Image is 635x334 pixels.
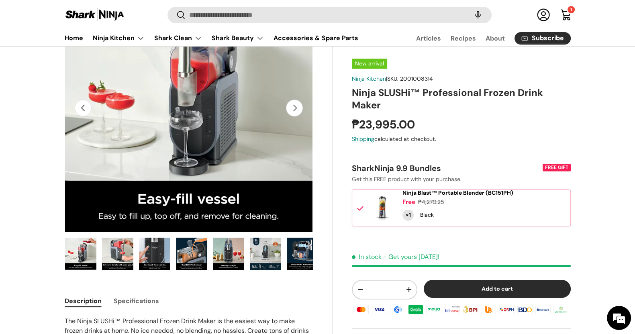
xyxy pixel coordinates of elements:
[149,30,207,46] summary: Shark Clean
[47,101,111,182] span: We're online!
[65,292,102,310] button: Description
[532,35,564,42] span: Subscribe
[397,30,571,46] nav: Secondary
[480,303,497,316] img: ubp
[387,75,398,82] span: SKU:
[386,75,433,82] span: |
[402,198,415,206] div: Free
[213,238,244,270] img: Ninja SLUSHi™ Professional Frozen Drink Maker
[42,45,135,55] div: Chat with us now
[418,198,444,206] div: ₱4,270.25
[552,303,570,316] img: landbank
[352,136,374,143] a: Shipping
[516,303,534,316] img: bdo
[402,210,414,221] div: Quantity
[534,303,552,316] img: metrobank
[65,238,96,270] img: Ninja SLUSHi™ Professional Frozen Drink Maker
[176,238,207,270] img: Ninja SLUSHi™ Professional Frozen Drink Maker
[420,211,434,219] div: Black
[383,253,439,261] p: - Get yours [DATE]!
[416,31,441,46] a: Articles
[425,303,443,316] img: maya
[465,6,491,24] speech-search-button: Search by voice
[352,59,387,69] span: New arrival
[88,30,149,46] summary: Ninja Kitchen
[451,31,476,46] a: Recipes
[461,303,479,316] img: bpi
[4,219,153,247] textarea: Type your message and hit 'Enter'
[352,117,417,132] strong: ₱23,995.00
[352,75,386,82] a: Ninja Kitchen
[370,303,388,316] img: visa
[486,31,505,46] a: About
[400,75,433,82] span: 2001008314
[207,30,269,46] summary: Shark Beauty
[352,303,370,316] img: master
[352,253,382,261] span: In stock
[114,292,159,310] button: Specifications
[570,7,572,13] span: 1
[407,303,425,316] img: grabpay
[132,4,151,23] div: Minimize live chat window
[287,238,318,270] img: Ninja SLUSHi™ Professional Frozen Drink Maker
[65,30,83,46] a: Home
[102,238,133,270] img: Ninja SLUSHi™ Professional Frozen Drink Maker
[443,303,461,316] img: billease
[65,7,125,23] img: Shark Ninja Philippines
[389,303,406,316] img: gcash
[274,30,358,46] a: Accessories & Spare Parts
[402,189,513,196] a: Ninja Blast™ Portable Blender (BC151PH)
[352,86,570,111] h1: Ninja SLUSHi™ Professional Frozen Drink Maker
[498,303,515,316] img: qrph
[139,238,170,270] img: Ninja SLUSHi™ Professional Frozen Drink Maker
[352,175,461,183] span: Get this FREE product with your purchase.
[515,32,571,45] a: Subscribe
[352,163,541,173] div: SharkNinja 9.9 Bundles
[250,238,281,270] img: Ninja SLUSHi™ Professional Frozen Drink Maker
[424,280,571,298] button: Add to cart
[543,164,571,171] div: FREE GIFT
[65,30,358,46] nav: Primary
[352,135,570,144] div: calculated at checkout.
